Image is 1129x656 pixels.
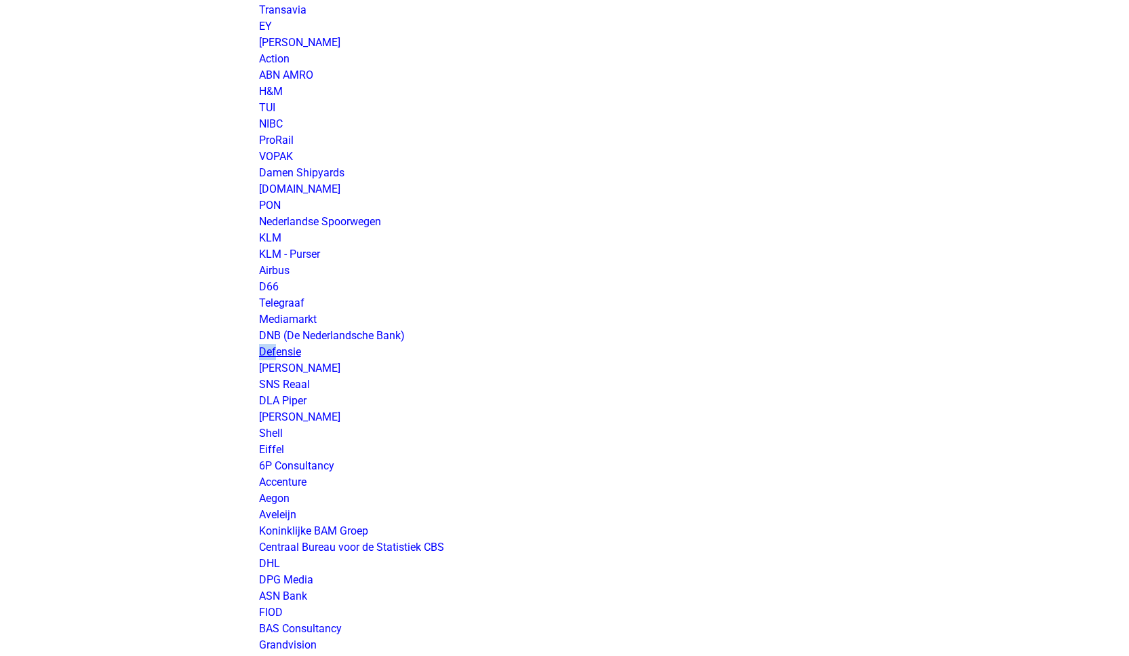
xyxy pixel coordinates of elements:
a: VOPAK [259,150,293,163]
a: KLM - Purser [259,248,320,261]
a: BAS Consultancy [259,622,342,635]
a: 6P Consultancy [259,459,334,472]
a: Transavia [259,3,306,16]
a: Grandvision [259,638,317,651]
a: Defensie [259,345,301,358]
a: Telegraaf [259,296,304,309]
a: DNB (De Nederlandsche Bank) [259,329,405,342]
a: [PERSON_NAME] [259,362,340,374]
a: TUI [259,101,275,114]
a: Aegon [259,492,290,505]
a: ProRail [259,134,294,147]
a: DPG Media [259,573,313,586]
a: SNS Reaal [259,378,310,391]
a: [PERSON_NAME] [259,410,340,423]
a: [PERSON_NAME] [259,36,340,49]
a: Damen Shipyards [259,166,344,179]
a: Koninklijke BAM Groep [259,524,368,537]
a: [DOMAIN_NAME] [259,182,340,195]
a: NIBC [259,117,283,130]
a: Airbus [259,264,290,277]
a: Centraal Bureau voor de Statistiek CBS [259,541,444,554]
a: D66 [259,280,279,293]
a: ABN AMRO [259,69,313,81]
a: KLM [259,231,281,244]
a: Shell [259,427,283,440]
a: Mediamarkt [259,313,317,326]
a: Eiffel [259,443,284,456]
a: H&M [259,85,283,98]
a: DHL [259,557,280,570]
a: FIOD [259,606,283,619]
a: Aveleijn [259,508,296,521]
a: Nederlandse Spoorwegen [259,215,381,228]
a: PON [259,199,281,212]
a: Accenture [259,476,306,488]
a: EY [259,20,272,33]
a: DLA Piper [259,394,306,407]
a: Action [259,52,290,65]
a: ASN Bank [259,590,307,602]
